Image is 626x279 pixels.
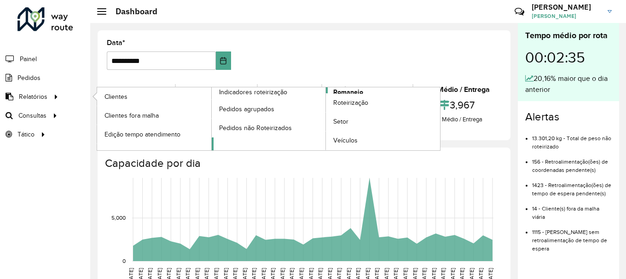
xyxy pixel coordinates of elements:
h4: Capacidade por dia [105,157,501,170]
a: Pedidos agrupados [212,100,326,118]
li: 1115 - [PERSON_NAME] sem retroalimentação de tempo de espera [532,221,612,253]
a: Clientes fora malha [97,106,211,125]
div: Média Capacidade [325,84,410,95]
a: Clientes [97,87,211,106]
text: 0 [122,258,126,264]
span: [PERSON_NAME] [532,12,601,20]
li: 1423 - Retroalimentação(ões) de tempo de espera pendente(s) [532,174,612,198]
div: 20,16% maior que o dia anterior [525,73,612,95]
a: Contato Rápido [510,2,529,22]
span: Pedidos agrupados [219,104,274,114]
span: Indicadores roteirização [219,87,287,97]
a: Roteirização [326,94,440,112]
span: Consultas [18,111,46,120]
div: Total de entregas [178,84,254,95]
div: 00:02:35 [525,42,612,73]
div: Total de rotas [109,84,173,95]
li: 14 - Cliente(s) fora da malha viária [532,198,612,221]
a: Edição tempo atendimento [97,125,211,143]
h3: [PERSON_NAME] [532,3,601,11]
button: Choose Date [216,51,231,70]
h2: Dashboard [106,6,157,17]
a: Romaneio [212,87,441,150]
span: Veículos [333,136,358,145]
a: Indicadores roteirização [97,87,326,150]
div: Recargas [260,84,319,95]
span: Relatórios [19,92,47,102]
span: Pedidos [17,73,41,83]
span: Setor [333,117,348,126]
a: Setor [326,113,440,131]
span: Painel [20,54,37,64]
div: Km Médio / Entrega [416,115,499,124]
span: Pedidos não Roteirizados [219,123,292,133]
span: Clientes [104,92,128,102]
div: Tempo médio por rota [525,29,612,42]
a: Pedidos não Roteirizados [212,119,326,137]
span: Tático [17,130,35,139]
span: Clientes fora malha [104,111,159,120]
label: Data [107,37,125,48]
h4: Alertas [525,110,612,124]
div: Km Médio / Entrega [416,84,499,95]
li: 13.301,20 kg - Total de peso não roteirizado [532,127,612,151]
span: Roteirização [333,98,368,108]
a: Veículos [326,131,440,150]
text: 5,000 [111,215,126,221]
li: 156 - Retroalimentação(ões) de coordenadas pendente(s) [532,151,612,174]
div: 3,967 [416,95,499,115]
span: Romaneio [333,87,363,97]
span: Edição tempo atendimento [104,130,180,139]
